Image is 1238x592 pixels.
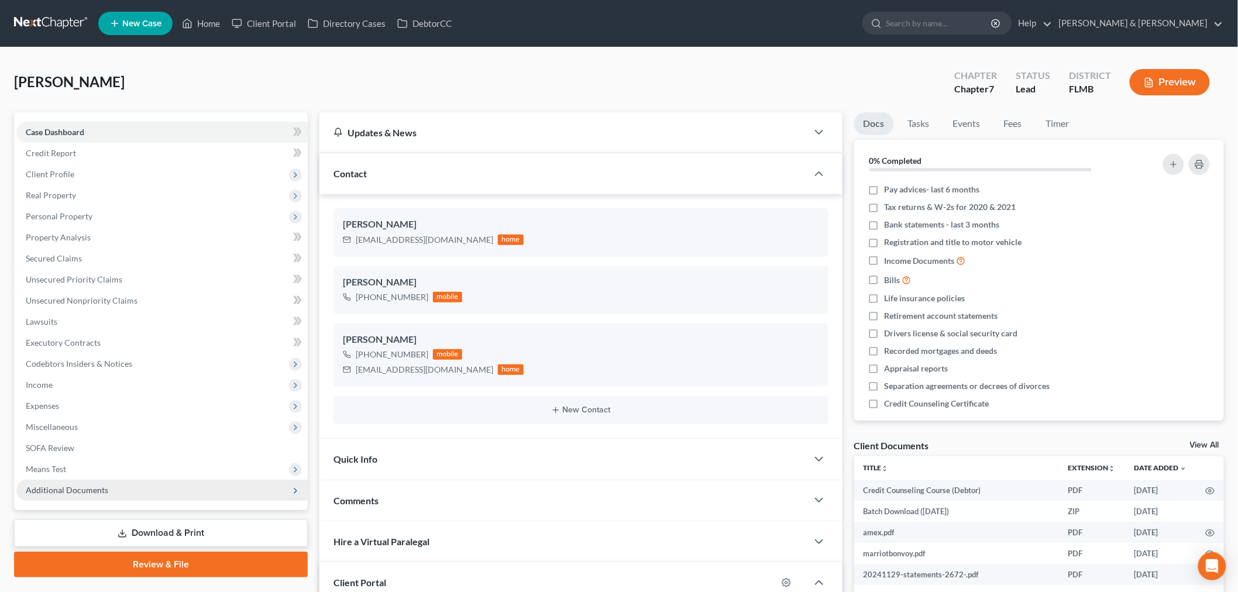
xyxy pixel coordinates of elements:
span: New Case [122,19,161,28]
a: Case Dashboard [16,122,308,143]
span: Income [26,380,53,390]
input: Search by name... [886,12,993,34]
a: Extensionunfold_more [1068,463,1115,472]
span: Unsecured Priority Claims [26,274,122,284]
span: Codebtors Insiders & Notices [26,359,132,369]
span: Contact [333,168,367,179]
a: Executory Contracts [16,332,308,353]
div: [PERSON_NAME] [343,218,819,232]
i: unfold_more [1108,465,1115,472]
span: Recorded mortgages and deeds [885,345,998,357]
span: Income Documents [885,255,955,267]
a: Tasks [899,112,939,135]
a: Unsecured Nonpriority Claims [16,290,308,311]
td: PDF [1058,480,1124,501]
span: Registration and title to motor vehicle [885,236,1022,248]
i: expand_more [1179,465,1187,472]
a: Fees [995,112,1032,135]
td: Credit Counseling Course (Debtor) [854,480,1059,501]
div: [PHONE_NUMBER] [356,291,428,303]
a: [PERSON_NAME] & [PERSON_NAME] [1053,13,1223,34]
span: [PERSON_NAME] [14,73,125,90]
td: amex.pdf [854,522,1059,543]
div: Lead [1016,82,1050,96]
div: home [498,364,524,375]
a: Titleunfold_more [864,463,889,472]
td: 20241129-statements-2672-.pdf [854,564,1059,585]
a: Help [1013,13,1052,34]
a: View All [1190,441,1219,449]
td: PDF [1058,564,1124,585]
a: Home [176,13,226,34]
a: Client Portal [226,13,302,34]
div: FLMB [1069,82,1111,96]
span: Bills [885,274,900,286]
div: Updates & News [333,126,793,139]
a: Timer [1037,112,1079,135]
span: Miscellaneous [26,422,78,432]
span: Additional Documents [26,485,108,495]
span: Secured Claims [26,253,82,263]
td: [DATE] [1124,543,1196,564]
span: Executory Contracts [26,338,101,347]
a: Lawsuits [16,311,308,332]
span: Means Test [26,464,66,474]
span: Real Property [26,190,76,200]
span: Comments [333,495,379,506]
div: Chapter [954,82,997,96]
div: [PERSON_NAME] [343,276,819,290]
a: Docs [854,112,894,135]
a: Directory Cases [302,13,391,34]
div: Chapter [954,69,997,82]
strong: 0% Completed [869,156,922,166]
span: Property Analysis [26,232,91,242]
span: Credit Report [26,148,76,158]
button: New Contact [343,405,819,415]
div: [PERSON_NAME] [343,333,819,347]
td: PDF [1058,522,1124,543]
span: Personal Property [26,211,92,221]
span: Case Dashboard [26,127,84,137]
a: Unsecured Priority Claims [16,269,308,290]
div: District [1069,69,1111,82]
a: DebtorCC [391,13,458,34]
span: Credit Counseling Certificate [885,398,989,409]
span: Unsecured Nonpriority Claims [26,295,137,305]
span: SOFA Review [26,443,74,453]
span: Expenses [26,401,59,411]
div: Status [1016,69,1050,82]
a: Date Added expand_more [1134,463,1187,472]
div: [PHONE_NUMBER] [356,349,428,360]
span: Retirement account statements [885,310,998,322]
span: Pay advices- last 6 months [885,184,980,195]
td: [DATE] [1124,522,1196,543]
a: Review & File [14,552,308,577]
div: Client Documents [854,439,929,452]
span: Tax returns & W-2s for 2020 & 2021 [885,201,1016,213]
td: [DATE] [1124,501,1196,522]
span: Client Portal [333,577,386,588]
div: [EMAIL_ADDRESS][DOMAIN_NAME] [356,364,493,376]
div: mobile [433,292,462,302]
a: Download & Print [14,519,308,547]
td: [DATE] [1124,480,1196,501]
span: Separation agreements or decrees of divorces [885,380,1050,392]
a: Credit Report [16,143,308,164]
td: [DATE] [1124,564,1196,585]
span: Client Profile [26,169,74,179]
td: ZIP [1058,501,1124,522]
span: Hire a Virtual Paralegal [333,536,429,547]
td: Batch Download ([DATE]) [854,501,1059,522]
span: Appraisal reports [885,363,948,374]
span: Drivers license & social security card [885,328,1018,339]
a: Property Analysis [16,227,308,248]
span: Life insurance policies [885,292,965,304]
div: [EMAIL_ADDRESS][DOMAIN_NAME] [356,234,493,246]
div: mobile [433,349,462,360]
span: Bank statements - last 3 months [885,219,1000,230]
td: PDF [1058,543,1124,564]
span: Quick Info [333,453,377,464]
span: 7 [989,83,994,94]
div: home [498,235,524,245]
a: Secured Claims [16,248,308,269]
